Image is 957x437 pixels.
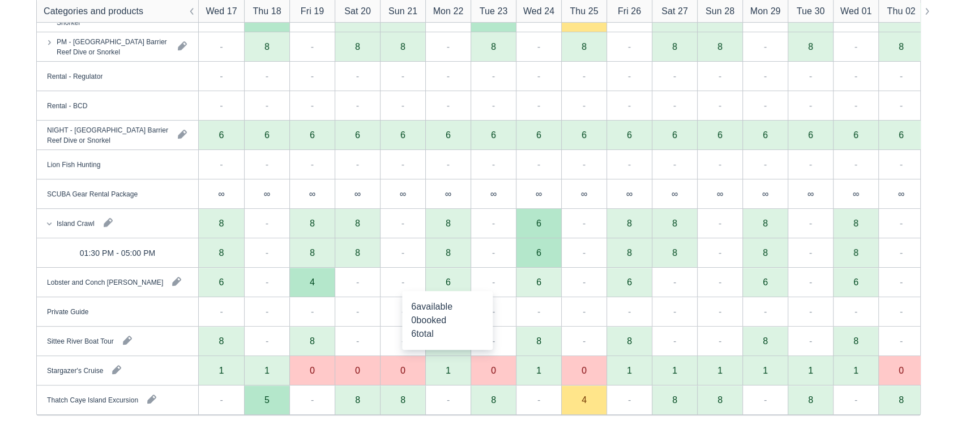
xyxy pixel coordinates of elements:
[763,277,768,286] div: 6
[388,5,417,18] div: Sun 21
[628,305,631,318] div: -
[356,275,359,289] div: -
[900,157,903,171] div: -
[763,248,768,257] div: 8
[244,356,289,385] div: 1
[219,366,224,375] div: 1
[899,42,904,51] div: 8
[652,385,697,415] div: 8
[219,218,224,228] div: 8
[536,189,542,198] div: ∞
[311,40,314,53] div: -
[809,157,812,171] div: -
[471,385,516,415] div: 8
[606,268,652,297] div: 6
[536,218,541,228] div: 6
[400,42,405,51] div: 8
[335,179,380,209] div: ∞
[788,179,833,209] div: ∞
[697,385,742,415] div: 8
[206,5,237,18] div: Wed 17
[652,121,697,150] div: 6
[220,305,223,318] div: -
[425,238,471,268] div: 8
[764,98,767,112] div: -
[199,179,244,209] div: ∞
[581,189,587,198] div: ∞
[900,275,903,289] div: -
[840,5,871,18] div: Wed 01
[380,121,425,150] div: 6
[606,356,652,385] div: 1
[606,121,652,150] div: 6
[253,5,281,18] div: Thu 18
[627,218,632,228] div: 8
[763,336,768,345] div: 8
[697,121,742,150] div: 6
[219,336,224,345] div: 8
[401,216,404,230] div: -
[661,5,688,18] div: Sat 27
[537,98,540,112] div: -
[516,179,561,209] div: ∞
[447,10,450,24] div: -
[289,356,335,385] div: 0
[536,277,541,286] div: 6
[523,5,554,18] div: Wed 24
[561,385,606,415] div: 4
[219,277,224,286] div: 6
[425,268,471,297] div: 6
[652,356,697,385] div: 1
[471,179,516,209] div: ∞
[672,366,677,375] div: 1
[899,395,904,404] div: 8
[900,216,903,230] div: -
[335,356,380,385] div: 0
[537,69,540,83] div: -
[582,395,587,404] div: 4
[411,302,416,311] span: 6
[764,157,767,171] div: -
[763,218,768,228] div: 8
[537,157,540,171] div: -
[266,275,268,289] div: -
[706,5,734,18] div: Sun 28
[853,336,858,345] div: 8
[356,69,359,83] div: -
[47,71,102,81] div: Rental - Regulator
[561,356,606,385] div: 0
[788,121,833,150] div: 6
[355,395,360,404] div: 8
[446,366,451,375] div: 1
[717,395,723,404] div: 8
[447,69,450,83] div: -
[717,42,723,51] div: 8
[311,69,314,83] div: -
[719,157,721,171] div: -
[762,189,768,198] div: ∞
[354,189,361,198] div: ∞
[516,268,561,297] div: 6
[672,395,677,404] div: 8
[266,246,268,259] div: -
[537,10,540,24] div: -
[582,42,587,51] div: 8
[583,275,586,289] div: -
[47,159,100,169] div: Lion Fish Hunting
[311,305,314,318] div: -
[220,40,223,53] div: -
[606,327,652,356] div: 8
[400,395,405,404] div: 8
[900,69,903,83] div: -
[652,238,697,268] div: 8
[627,336,632,345] div: 8
[809,69,812,83] div: -
[853,189,859,198] div: ∞
[199,238,244,268] div: 8
[311,10,314,24] div: -
[742,356,788,385] div: 1
[582,130,587,139] div: 6
[809,98,812,112] div: -
[898,189,904,198] div: ∞
[627,366,632,375] div: 1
